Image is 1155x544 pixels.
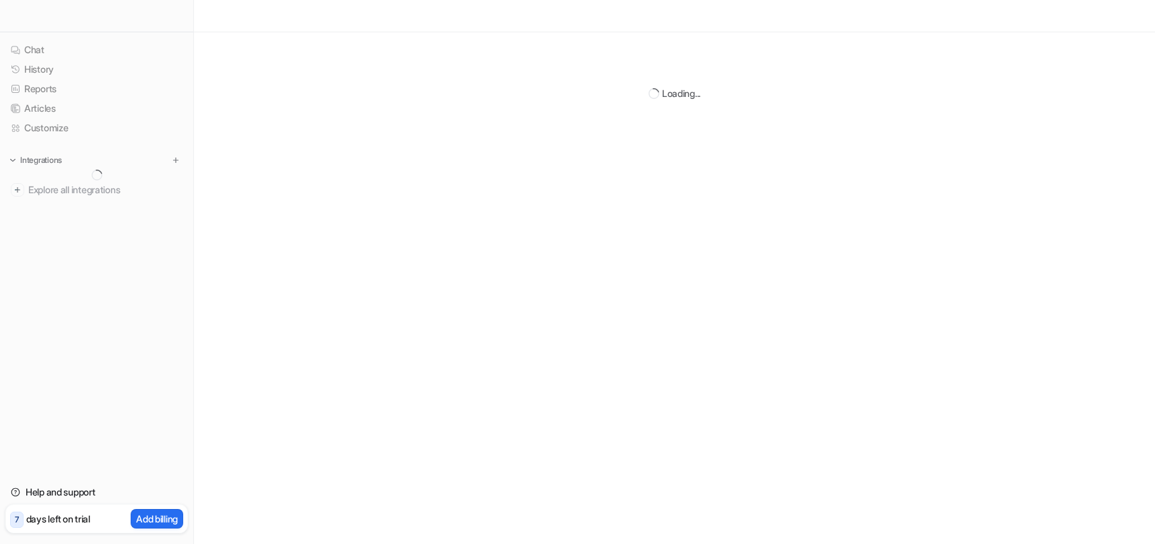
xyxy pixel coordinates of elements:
a: Articles [5,99,188,118]
a: Explore all integrations [5,180,188,199]
span: Explore all integrations [28,179,183,201]
img: menu_add.svg [171,156,180,165]
p: Add billing [136,512,178,526]
p: 7 [15,514,19,526]
p: days left on trial [26,512,90,526]
img: expand menu [8,156,18,165]
p: Integrations [20,155,62,166]
button: Add billing [131,509,183,529]
img: explore all integrations [11,183,24,197]
a: Reports [5,79,188,98]
a: Customize [5,118,188,137]
button: Integrations [5,154,66,167]
div: Loading... [662,86,700,100]
a: Chat [5,40,188,59]
a: Help and support [5,483,188,502]
a: History [5,60,188,79]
